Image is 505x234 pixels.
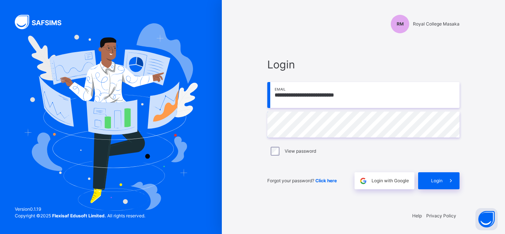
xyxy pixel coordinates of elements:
[52,213,106,218] strong: Flexisaf Edusoft Limited.
[397,21,404,27] span: RM
[15,206,145,213] span: Version 0.1.19
[431,177,443,184] span: Login
[24,23,198,210] img: Hero Image
[267,178,337,183] span: Forgot your password?
[475,208,498,230] button: Open asap
[315,178,337,183] a: Click here
[413,21,460,27] span: Royal College Masaka
[267,57,460,72] span: Login
[359,177,367,185] img: google.396cfc9801f0270233282035f929180a.svg
[412,213,422,218] a: Help
[15,15,70,29] img: SAFSIMS Logo
[285,148,316,155] label: View password
[15,213,145,218] span: Copyright © 2025 All rights reserved.
[372,177,409,184] span: Login with Google
[426,213,456,218] a: Privacy Policy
